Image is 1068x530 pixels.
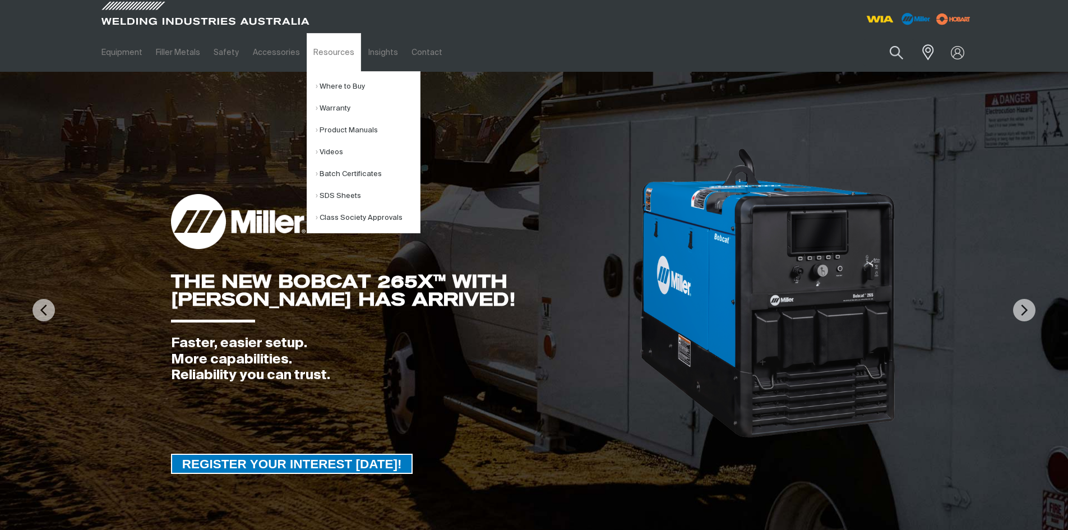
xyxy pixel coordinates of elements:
input: Product name or item number... [863,39,915,66]
a: Accessories [246,33,307,72]
a: Contact [405,33,449,72]
a: Batch Certificates [316,163,420,185]
a: Resources [307,33,361,72]
img: miller [933,11,974,27]
a: Filler Metals [149,33,207,72]
a: SDS Sheets [316,185,420,207]
div: Faster, easier setup. More capabilities. Reliability you can trust. [171,335,639,384]
img: NextArrow [1013,299,1035,321]
a: Where to Buy [316,76,420,98]
a: Videos [316,141,420,163]
a: Warranty [316,98,420,119]
a: REGISTER YOUR INTEREST TODAY! [171,454,413,474]
img: PrevArrow [33,299,55,321]
a: Product Manuals [316,119,420,141]
a: Safety [207,33,246,72]
nav: Main [95,33,754,72]
a: Insights [361,33,404,72]
button: Search products [877,39,916,66]
a: Class Society Approvals [316,207,420,229]
ul: Resources Submenu [307,71,420,233]
div: THE NEW BOBCAT 265X™ WITH [PERSON_NAME] HAS ARRIVED! [171,273,639,308]
a: Equipment [95,33,149,72]
span: REGISTER YOUR INTEREST [DATE]! [172,454,412,474]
